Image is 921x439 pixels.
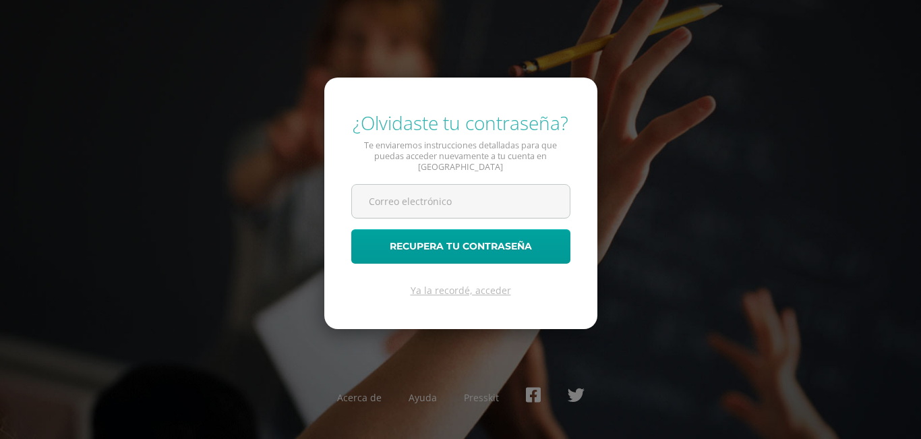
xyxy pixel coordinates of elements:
[352,185,570,218] input: Correo electrónico
[351,229,570,264] button: Recupera tu contraseña
[351,110,570,136] div: ¿Olvidaste tu contraseña?
[409,391,437,404] a: Ayuda
[351,140,570,173] p: Te enviaremos instrucciones detalladas para que puedas acceder nuevamente a tu cuenta en [GEOGRAP...
[411,284,511,297] a: Ya la recordé, acceder
[337,391,382,404] a: Acerca de
[464,391,499,404] a: Presskit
